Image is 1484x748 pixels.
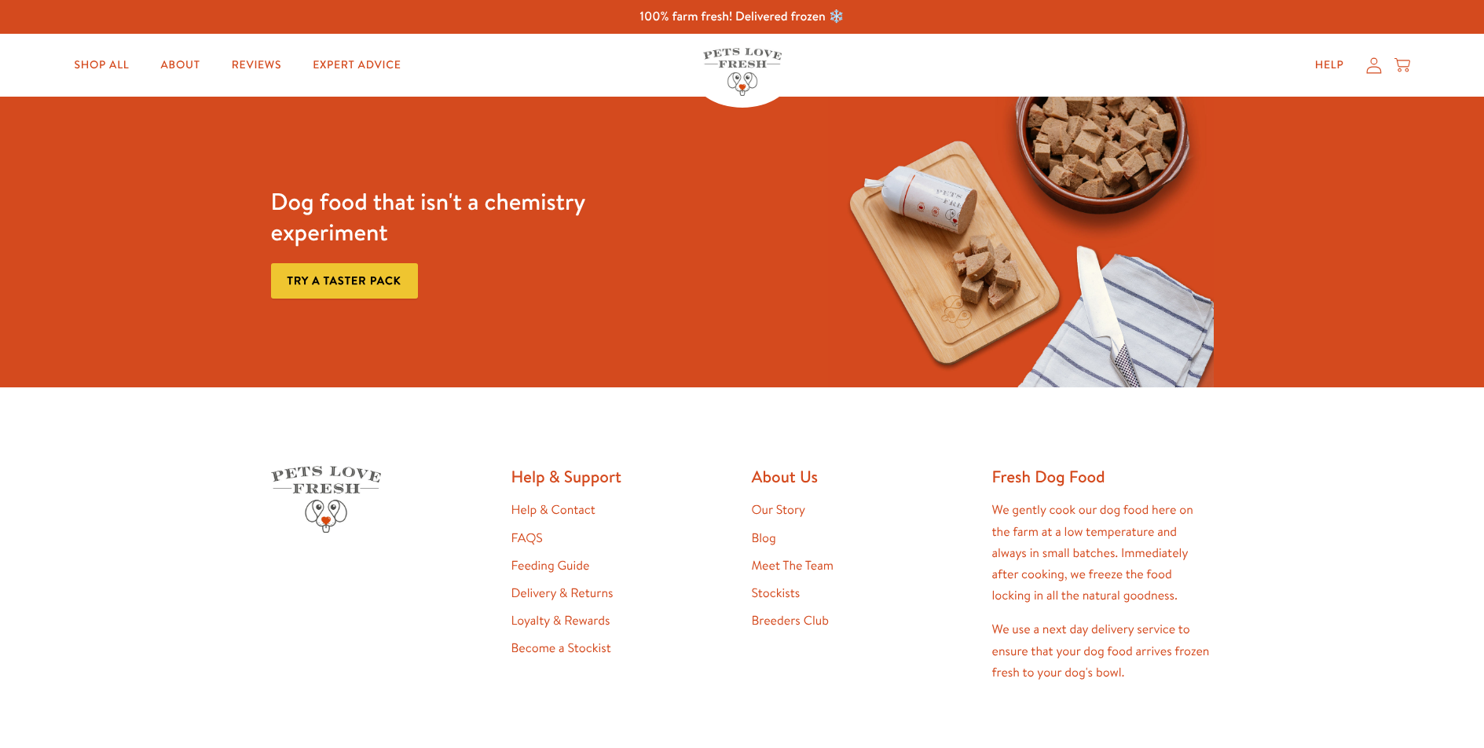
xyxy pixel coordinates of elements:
[271,186,657,247] h3: Dog food that isn't a chemistry experiment
[271,263,418,299] a: Try a taster pack
[752,501,806,519] a: Our Story
[148,49,213,81] a: About
[1303,49,1357,81] a: Help
[752,557,834,574] a: Meet The Team
[511,466,733,487] h2: Help & Support
[992,500,1214,607] p: We gently cook our dog food here on the farm at a low temperature and always in small batches. Im...
[992,619,1214,684] p: We use a next day delivery service to ensure that your dog food arrives frozen fresh to your dog'...
[752,466,973,487] h2: About Us
[992,466,1214,487] h2: Fresh Dog Food
[511,612,610,629] a: Loyalty & Rewards
[300,49,413,81] a: Expert Advice
[752,585,801,602] a: Stockists
[703,48,782,96] img: Pets Love Fresh
[511,501,595,519] a: Help & Contact
[219,49,294,81] a: Reviews
[828,97,1214,387] img: Fussy
[511,640,611,657] a: Become a Stockist
[271,466,381,533] img: Pets Love Fresh
[61,49,141,81] a: Shop All
[752,612,829,629] a: Breeders Club
[752,530,776,547] a: Blog
[511,557,590,574] a: Feeding Guide
[511,530,543,547] a: FAQS
[511,585,614,602] a: Delivery & Returns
